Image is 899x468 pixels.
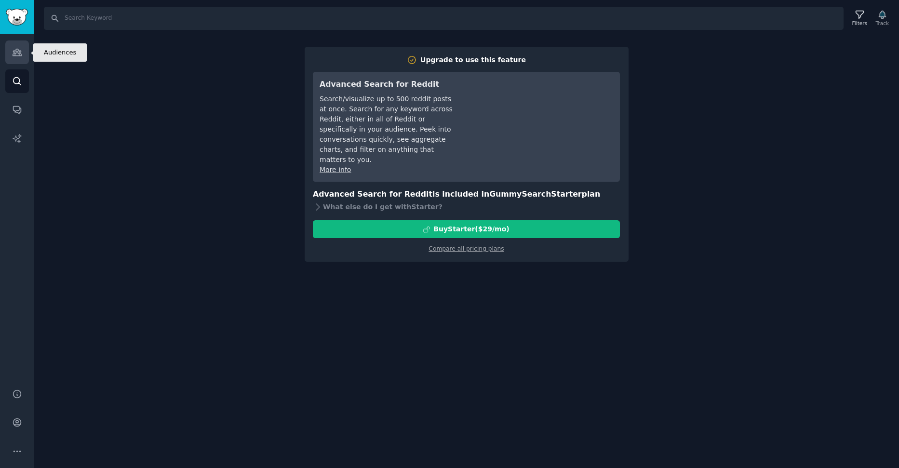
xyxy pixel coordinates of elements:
[313,188,620,201] h3: Advanced Search for Reddit is included in plan
[313,200,620,214] div: What else do I get with Starter ?
[320,94,455,165] div: Search/visualize up to 500 reddit posts at once. Search for any keyword across Reddit, either in ...
[313,220,620,238] button: BuyStarter($29/mo)
[469,79,613,151] iframe: YouTube video player
[852,20,867,27] div: Filters
[44,7,844,30] input: Search Keyword
[320,79,455,91] h3: Advanced Search for Reddit
[433,224,509,234] div: Buy Starter ($ 29 /mo )
[420,55,526,65] div: Upgrade to use this feature
[489,189,581,199] span: GummySearch Starter
[429,245,504,252] a: Compare all pricing plans
[6,9,28,26] img: GummySearch logo
[320,166,351,174] a: More info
